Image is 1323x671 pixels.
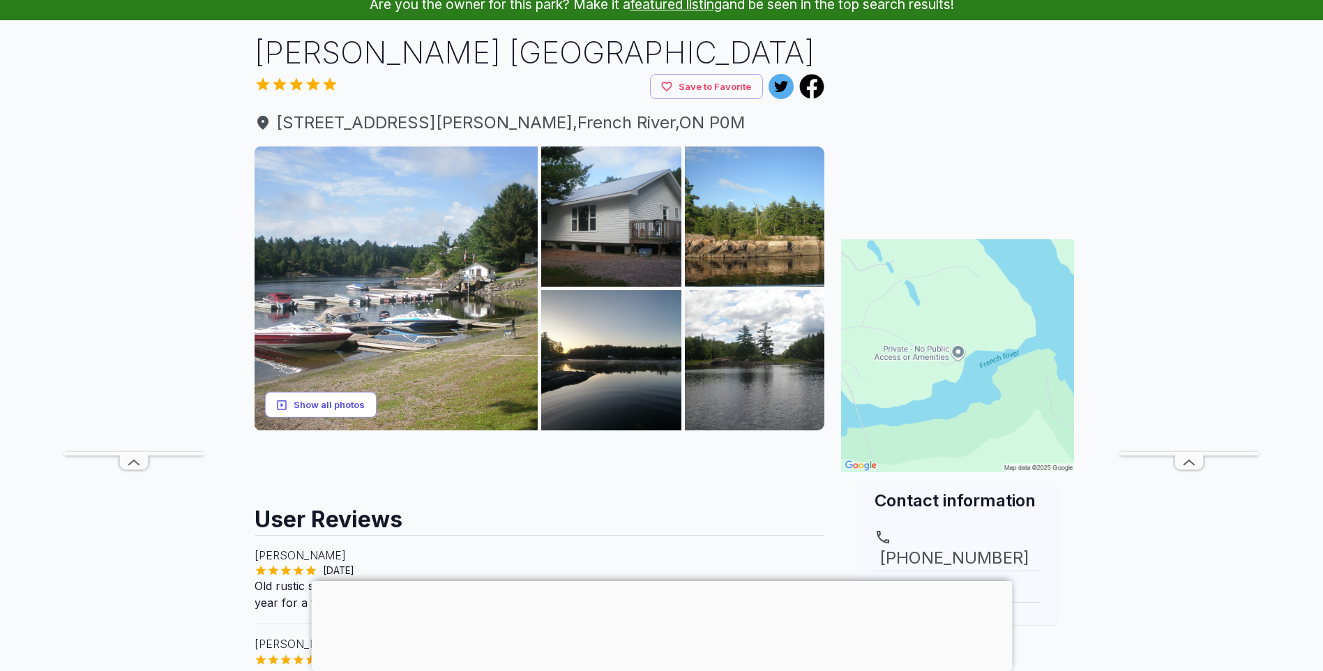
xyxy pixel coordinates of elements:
[311,581,1012,668] iframe: Advertisement
[875,489,1041,512] h2: Contact information
[841,31,1074,206] iframe: Advertisement
[255,493,825,535] h2: User Reviews
[64,33,204,452] iframe: Advertisement
[875,529,1041,571] a: [PHONE_NUMBER]
[841,239,1074,472] img: Map for Schell's Camp & Park
[685,290,825,430] img: AAcXr8ofHRSWF10jHtyM3RpRN5Hrjc2NVJY_JHSaBVRbvw3Ka7Z-TaMJMxR8ef05lvcwsFKAnY2qh151IX5NGnalClmLVg9BZ...
[265,392,377,418] button: Show all photos
[541,146,681,287] img: AAcXr8rsVA3RJvGwe6FEiknLEjxyhXzfRmadjPCQ8j7Uu4Z38hFTlUJKTQzIY_8yDsp5XLA5MbqOUr2K8KEl2dOF7T6ROSAp4...
[255,430,825,493] iframe: Advertisement
[650,74,763,100] button: Save to Favorite
[255,578,825,612] p: Old rustic style cottages and very family oriented place great people that run it will definitely...
[685,146,825,287] img: AAcXr8qx8_HFursGUO2FeSNV1OLwtIVhvgM4q3WlR7VPRHGNoS0kdBuftNoMVEDcZc0EogakIwrlsZwhALaecB8lYQY88REsv...
[255,110,825,135] a: [STREET_ADDRESS][PERSON_NAME],French River,ON P0M
[1119,33,1259,452] iframe: Advertisement
[317,564,360,578] span: [DATE]
[541,290,681,430] img: AAcXr8pBjW0aCDB2PJOzd_PyohRjTPGzIJ_jvA8FaVo3_W1pkU6cUQ00j0uybUa_wRsyi0uWm9PKkmEnp2nLh7bu4Rq14Yc3A...
[255,146,538,430] img: AAcXr8r9GsCNlofoGUuxgwFO7c-DvEFgKbdOT6qap_IOchOMvmIcMLMfwtwwoWjUx40n7qBcs8Du3bGxeh8SqnUfy3CCueqe3...
[875,577,1041,602] a: Website
[255,547,825,564] p: [PERSON_NAME]
[255,110,825,135] span: [STREET_ADDRESS][PERSON_NAME] , French River , ON P0M
[255,635,825,652] p: [PERSON_NAME]
[255,31,825,74] h1: [PERSON_NAME] [GEOGRAPHIC_DATA]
